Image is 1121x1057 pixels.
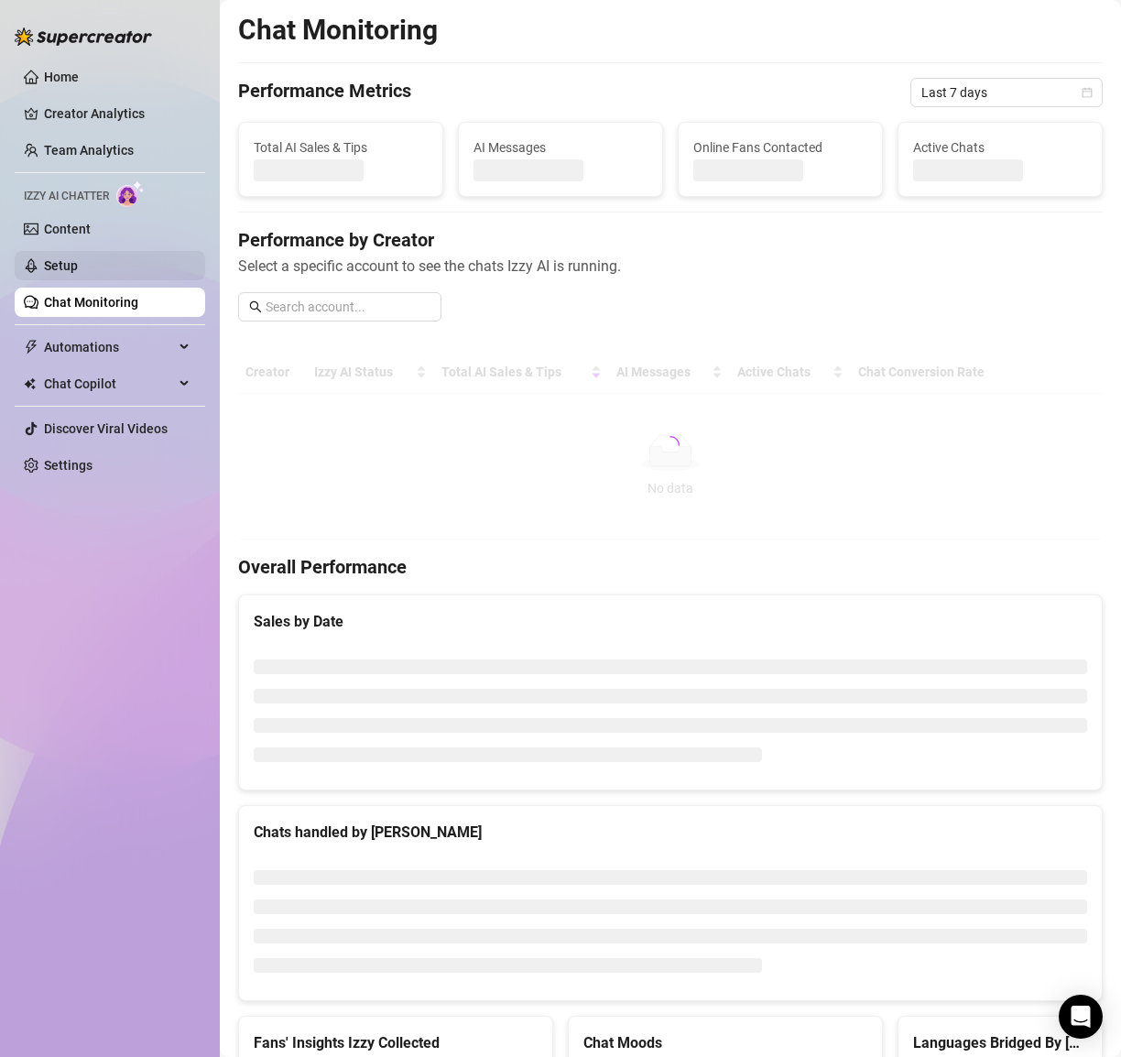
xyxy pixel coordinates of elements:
a: Discover Viral Videos [44,421,168,436]
span: Automations [44,332,174,362]
div: Chats handled by [PERSON_NAME] [254,821,1087,844]
h2: Chat Monitoring [238,13,438,48]
div: Chat Moods [583,1031,867,1054]
span: Online Fans Contacted [693,137,867,158]
h4: Performance by Creator [238,227,1103,253]
span: Chat Copilot [44,369,174,398]
a: Home [44,70,79,84]
a: Creator Analytics [44,99,190,128]
div: Open Intercom Messenger [1059,995,1103,1039]
span: Izzy AI Chatter [24,188,109,205]
span: AI Messages [473,137,648,158]
span: Active Chats [913,137,1087,158]
span: loading [661,436,680,454]
span: thunderbolt [24,340,38,354]
div: Fans' Insights Izzy Collected [254,1031,538,1054]
span: Select a specific account to see the chats Izzy AI is running. [238,255,1103,278]
span: calendar [1082,87,1093,98]
span: Last 7 days [921,79,1092,106]
div: Languages Bridged By [PERSON_NAME] [913,1031,1087,1054]
span: search [249,300,262,313]
img: Chat Copilot [24,377,36,390]
a: Content [44,222,91,236]
h4: Overall Performance [238,554,1103,580]
img: AI Chatter [116,180,145,207]
a: Team Analytics [44,143,134,158]
a: Settings [44,458,93,473]
span: Total AI Sales & Tips [254,137,428,158]
h4: Performance Metrics [238,78,411,107]
a: Chat Monitoring [44,295,138,310]
input: Search account... [266,297,430,317]
img: logo-BBDzfeDw.svg [15,27,152,46]
div: Sales by Date [254,610,1087,633]
a: Setup [44,258,78,273]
